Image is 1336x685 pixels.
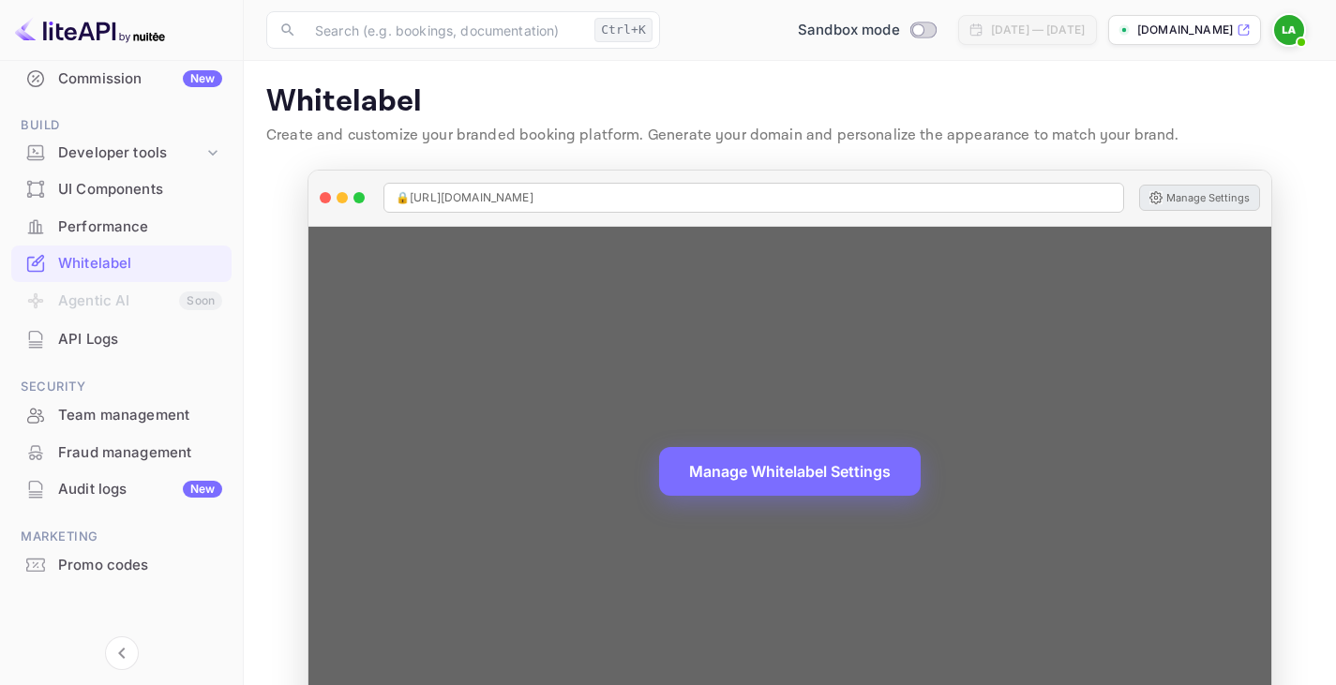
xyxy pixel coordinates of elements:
div: Promo codes [11,547,232,584]
div: Performance [58,216,222,238]
div: CommissionNew [11,61,232,97]
div: Fraud management [11,435,232,471]
span: Marketing [11,527,232,547]
span: 🔒 [URL][DOMAIN_NAME] [396,189,533,206]
div: Fraud management [58,442,222,464]
div: Audit logsNew [11,471,232,508]
div: Developer tools [58,142,203,164]
p: [DOMAIN_NAME] [1137,22,1233,38]
div: [DATE] — [DATE] [991,22,1085,38]
div: UI Components [11,171,232,208]
div: Switch to Production mode [790,20,943,41]
a: UI Components [11,171,232,206]
div: API Logs [11,321,232,358]
a: Whitelabel [11,246,232,280]
button: Manage Whitelabel Settings [659,447,921,496]
div: Commission [58,68,222,90]
div: Ctrl+K [594,18,653,42]
img: LiteAPI logo [15,15,165,45]
a: Performance [11,209,232,244]
div: Whitelabel [11,246,232,282]
button: Manage Settings [1139,185,1260,211]
a: Audit logsNew [11,471,232,506]
div: New [183,70,222,87]
div: Team management [11,397,232,434]
div: Team management [58,405,222,426]
button: Collapse navigation [105,636,139,670]
div: Audit logs [58,479,222,500]
div: API Logs [58,329,222,350]
span: Security [11,377,232,397]
img: Leyla Allahverdiyeva [1274,15,1304,45]
div: Developer tools [11,137,232,170]
div: Promo codes [58,555,222,576]
input: Search (e.g. bookings, documentation) [304,11,587,49]
a: API Logs [11,321,232,356]
p: Create and customize your branded booking platform. Generate your domain and personalize the appe... [266,125,1313,147]
div: Performance [11,209,232,246]
a: Promo codes [11,547,232,582]
div: UI Components [58,179,222,201]
a: CommissionNew [11,61,232,96]
div: Whitelabel [58,253,222,275]
span: Sandbox mode [798,20,900,41]
a: Team management [11,397,232,432]
p: Whitelabel [266,83,1313,121]
span: Build [11,115,232,136]
a: Fraud management [11,435,232,469]
div: New [183,481,222,498]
